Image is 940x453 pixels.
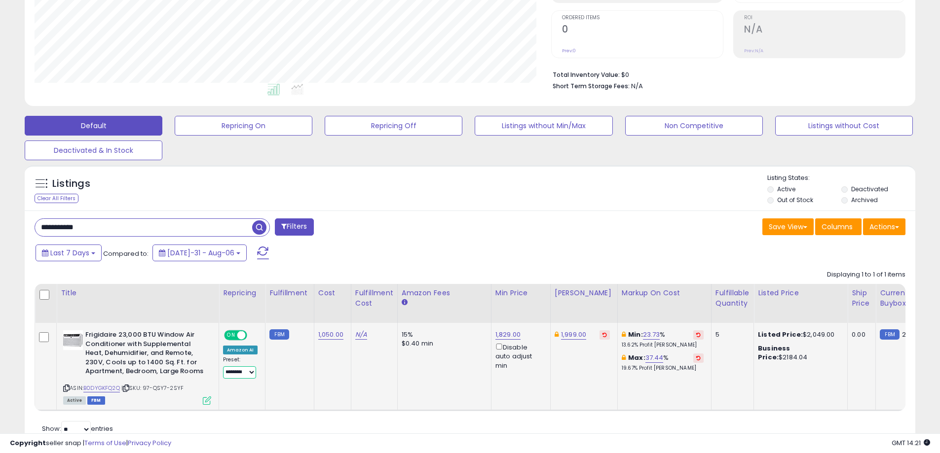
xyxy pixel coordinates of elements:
button: Listings without Min/Max [475,116,612,136]
div: Disable auto adjust min [495,342,543,370]
div: seller snap | | [10,439,171,448]
a: N/A [355,330,367,340]
a: 1,999.00 [561,330,586,340]
small: Prev: 0 [562,48,576,54]
span: Compared to: [103,249,149,258]
div: 0.00 [852,330,868,339]
span: All listings currently available for purchase on Amazon [63,396,86,405]
p: Listing States: [767,174,915,183]
div: $2,049.00 [758,330,840,339]
div: Min Price [495,288,546,298]
img: 41rkfQFJpaL._SL40_.jpg [63,330,83,350]
h2: N/A [744,24,905,37]
button: Save View [762,218,814,235]
button: Repricing On [175,116,312,136]
div: Fulfillment Cost [355,288,393,309]
p: 13.62% Profit [PERSON_NAME] [622,342,704,348]
i: This overrides the store level Dynamic Max Price for this listing [555,331,559,338]
button: Default [25,116,162,136]
div: % [622,330,704,348]
p: 19.67% Profit [PERSON_NAME] [622,365,704,372]
span: FBM [87,396,105,405]
h2: 0 [562,24,723,37]
div: 15% [402,330,484,339]
div: Current Buybox Price [880,288,931,309]
div: Amazon Fees [402,288,487,298]
small: Prev: N/A [744,48,763,54]
div: Markup on Cost [622,288,707,298]
b: Business Price: [758,344,790,362]
button: Non Competitive [625,116,763,136]
a: B0DYGKFQ2Q [83,384,120,392]
h5: Listings [52,177,90,191]
b: Listed Price: [758,330,803,339]
span: Ordered Items [562,15,723,21]
button: Last 7 Days [36,244,102,261]
span: [DATE]-31 - Aug-06 [167,248,234,258]
b: Min: [628,330,643,339]
button: Actions [863,218,905,235]
label: Archived [851,196,878,204]
div: Ship Price [852,288,871,309]
div: Listed Price [758,288,843,298]
span: OFF [246,331,262,340]
th: The percentage added to the cost of goods (COGS) that forms the calculator for Min & Max prices. [617,284,711,323]
span: N/A [631,81,643,91]
div: Amazon AI [223,346,258,354]
a: 23.73 [643,330,660,340]
span: 2025-08-14 14:21 GMT [892,438,930,448]
i: Revert to store-level Dynamic Max Price [602,332,607,337]
span: ROI [744,15,905,21]
div: Fulfillable Quantity [715,288,750,309]
div: Fulfillment [269,288,309,298]
button: Filters [275,218,313,236]
button: Columns [815,218,862,235]
div: Repricing [223,288,261,298]
label: Deactivated [851,185,888,193]
button: [DATE]-31 - Aug-06 [152,244,247,261]
label: Out of Stock [777,196,813,204]
i: This overrides the store level min markup for this listing [622,331,626,338]
a: Privacy Policy [128,438,171,448]
strong: Copyright [10,438,46,448]
i: Revert to store-level Max Markup [696,355,701,360]
div: Preset: [223,356,258,379]
a: Terms of Use [84,438,126,448]
div: Displaying 1 to 1 of 1 items [827,270,905,279]
b: Frigidaire 23,000 BTU Window Air Conditioner with Supplemental Heat, Dehumidifier, and Remote, 23... [85,330,205,379]
div: Title [61,288,215,298]
div: Clear All Filters [35,194,78,203]
span: Show: entries [42,424,113,433]
span: ON [225,331,237,340]
li: $0 [553,68,898,80]
div: $0.40 min [402,339,484,348]
span: | SKU: 97-QSY7-2SYF [121,384,184,392]
div: [PERSON_NAME] [555,288,613,298]
a: 1,050.00 [318,330,343,340]
span: Last 7 Days [50,248,89,258]
span: 2049 [902,330,919,339]
label: Active [777,185,795,193]
b: Total Inventory Value: [553,70,620,79]
div: % [622,353,704,372]
small: FBM [269,329,289,340]
button: Repricing Off [325,116,462,136]
i: This overrides the store level max markup for this listing [622,354,626,361]
span: Columns [822,222,853,232]
small: FBM [880,329,899,340]
div: ASIN: [63,330,211,403]
a: 1,829.00 [495,330,521,340]
b: Short Term Storage Fees: [553,82,630,90]
div: 5 [715,330,746,339]
button: Listings without Cost [775,116,913,136]
div: Cost [318,288,347,298]
small: Amazon Fees. [402,298,408,307]
i: Revert to store-level Min Markup [696,332,701,337]
a: 37.44 [645,353,664,363]
b: Max: [628,353,645,362]
div: $2184.04 [758,344,840,362]
button: Deactivated & In Stock [25,140,162,160]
